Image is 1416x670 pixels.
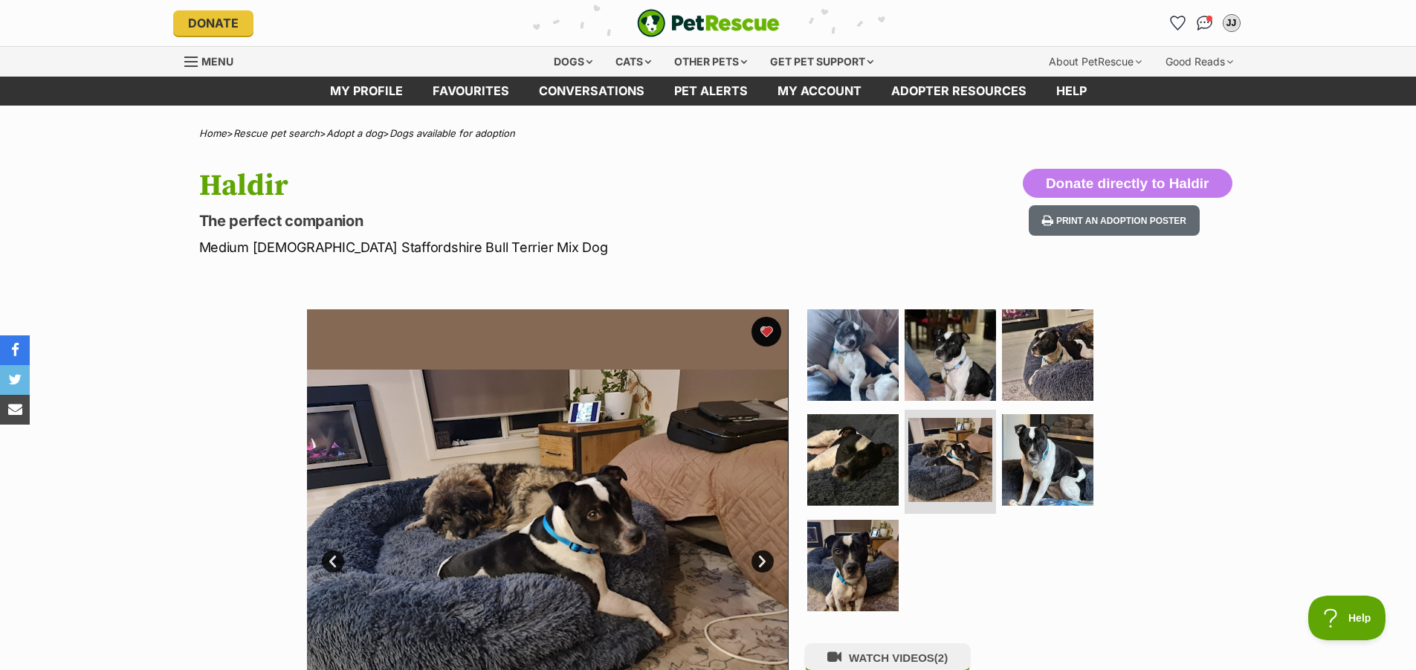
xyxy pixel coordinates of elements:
[659,77,763,106] a: Pet alerts
[1038,47,1152,77] div: About PetRescue
[389,127,515,139] a: Dogs available for adoption
[763,77,876,106] a: My account
[1193,11,1217,35] a: Conversations
[199,237,828,257] p: Medium [DEMOGRAPHIC_DATA] Staffordshire Bull Terrier Mix Dog
[184,47,244,74] a: Menu
[751,550,774,573] a: Next
[173,10,253,36] a: Donate
[1166,11,1190,35] a: Favourites
[1155,47,1244,77] div: Good Reads
[199,210,828,231] p: The perfect companion
[934,651,948,664] span: (2)
[637,9,780,37] a: PetRescue
[201,55,233,68] span: Menu
[905,309,996,401] img: Photo of Haldir
[322,550,344,573] a: Prev
[876,77,1041,106] a: Adopter resources
[524,77,659,106] a: conversations
[199,169,828,203] h1: Haldir
[1197,16,1212,30] img: chat-41dd97257d64d25036548639549fe6c8038ab92f7586957e7f3b1b290dea8141.svg
[760,47,884,77] div: Get pet support
[1166,11,1244,35] ul: Account quick links
[1308,596,1386,640] iframe: Help Scout Beacon - Open
[1041,77,1102,106] a: Help
[315,77,418,106] a: My profile
[664,47,757,77] div: Other pets
[418,77,524,106] a: Favourites
[908,418,992,502] img: Photo of Haldir
[1224,16,1239,30] div: JJ
[807,309,899,401] img: Photo of Haldir
[326,127,383,139] a: Adopt a dog
[605,47,662,77] div: Cats
[1029,205,1200,236] button: Print an adoption poster
[1023,169,1232,199] button: Donate directly to Haldir
[1220,11,1244,35] button: My account
[807,520,899,611] img: Photo of Haldir
[637,9,780,37] img: logo-e224e6f780fb5917bec1dbf3a21bbac754714ae5b6737aabdf751b685950b380.svg
[807,414,899,506] img: Photo of Haldir
[1002,309,1093,401] img: Photo of Haldir
[233,127,320,139] a: Rescue pet search
[199,127,227,139] a: Home
[543,47,603,77] div: Dogs
[1002,414,1093,506] img: Photo of Haldir
[162,128,1255,139] div: > > >
[751,317,781,347] button: favourite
